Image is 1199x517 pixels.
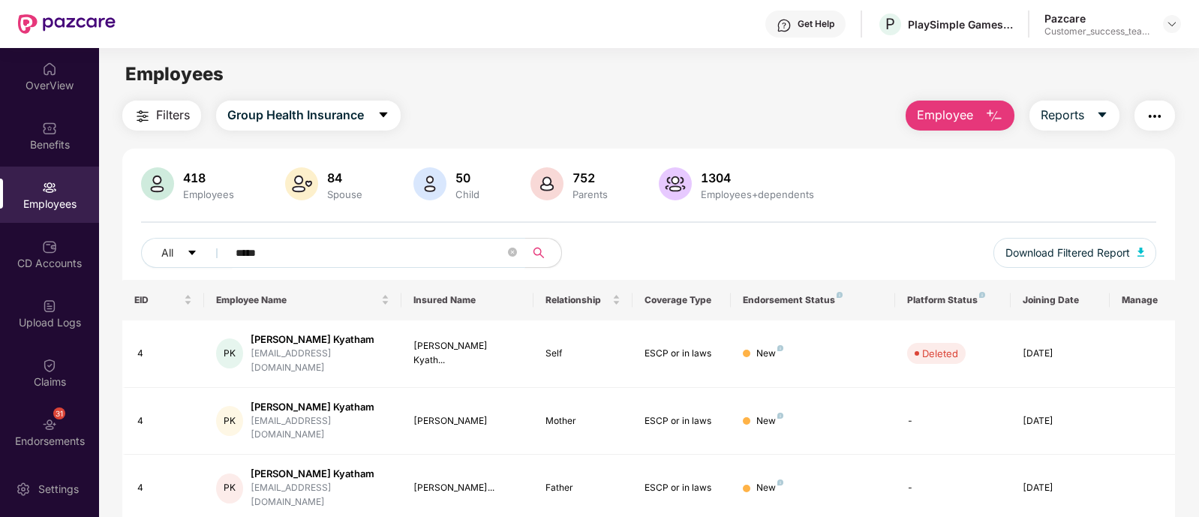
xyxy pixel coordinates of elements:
[917,106,973,125] span: Employee
[569,188,611,200] div: Parents
[633,280,732,320] th: Coverage Type
[204,280,401,320] th: Employee Name
[180,170,237,185] div: 418
[251,347,389,375] div: [EMAIL_ADDRESS][DOMAIN_NAME]
[907,294,999,306] div: Platform Status
[122,280,205,320] th: EID
[645,414,720,428] div: ESCP or in laws
[137,414,193,428] div: 4
[187,248,197,260] span: caret-down
[285,167,318,200] img: svg+xml;base64,PHN2ZyB4bWxucz0iaHR0cDovL3d3dy53My5vcmcvMjAwMC9zdmciIHhtbG5zOnhsaW5rPSJodHRwOi8vd3...
[1023,347,1098,361] div: [DATE]
[227,106,364,125] span: Group Health Insurance
[42,299,57,314] img: svg+xml;base64,PHN2ZyBpZD0iVXBsb2FkX0xvZ3MiIGRhdGEtbmFtZT0iVXBsb2FkIExvZ3MiIHhtbG5zPSJodHRwOi8vd3...
[216,338,243,368] div: PK
[1023,414,1098,428] div: [DATE]
[141,238,233,268] button: Allcaret-down
[545,481,621,495] div: Father
[42,417,57,432] img: svg+xml;base64,PHN2ZyBpZD0iRW5kb3JzZW1lbnRzIiB4bWxucz0iaHR0cDovL3d3dy53My5vcmcvMjAwMC9zdmciIHdpZH...
[1146,107,1164,125] img: svg+xml;base64,PHN2ZyB4bWxucz0iaHR0cDovL3d3dy53My5vcmcvMjAwMC9zdmciIHdpZHRoPSIyNCIgaGVpZ2h0PSIyNC...
[906,101,1014,131] button: Employee
[659,167,692,200] img: svg+xml;base64,PHN2ZyB4bWxucz0iaHR0cDovL3d3dy53My5vcmcvMjAwMC9zdmciIHhtbG5zOnhsaW5rPSJodHRwOi8vd3...
[743,294,883,306] div: Endorsement Status
[645,347,720,361] div: ESCP or in laws
[122,101,201,131] button: Filters
[377,109,389,122] span: caret-down
[545,414,621,428] div: Mother
[569,170,611,185] div: 752
[16,482,31,497] img: svg+xml;base64,PHN2ZyBpZD0iU2V0dGluZy0yMHgyMCIgeG1sbnM9Imh0dHA6Ly93d3cudzMub3JnLzIwMDAvc3ZnIiB3aW...
[985,107,1003,125] img: svg+xml;base64,PHN2ZyB4bWxucz0iaHR0cDovL3d3dy53My5vcmcvMjAwMC9zdmciIHhtbG5zOnhsaW5rPSJodHRwOi8vd3...
[216,473,243,503] div: PK
[1011,280,1110,320] th: Joining Date
[251,467,389,481] div: [PERSON_NAME] Kyatham
[698,170,817,185] div: 1304
[756,414,783,428] div: New
[216,294,378,306] span: Employee Name
[125,63,224,85] span: Employees
[545,294,609,306] span: Relationship
[161,245,173,261] span: All
[1023,481,1098,495] div: [DATE]
[777,345,783,351] img: svg+xml;base64,PHN2ZyB4bWxucz0iaHR0cDovL3d3dy53My5vcmcvMjAwMC9zdmciIHdpZHRoPSI4IiBoZWlnaHQ9IjgiIH...
[645,481,720,495] div: ESCP or in laws
[251,332,389,347] div: [PERSON_NAME] Kyatham
[508,246,517,260] span: close-circle
[1137,248,1145,257] img: svg+xml;base64,PHN2ZyB4bWxucz0iaHR0cDovL3d3dy53My5vcmcvMjAwMC9zdmciIHhtbG5zOnhsaW5rPSJodHRwOi8vd3...
[798,18,834,30] div: Get Help
[251,481,389,509] div: [EMAIL_ADDRESS][DOMAIN_NAME]
[1005,245,1130,261] span: Download Filtered Report
[922,346,958,361] div: Deleted
[1029,101,1119,131] button: Reportscaret-down
[413,339,521,368] div: [PERSON_NAME] Kyath...
[533,280,633,320] th: Relationship
[324,188,365,200] div: Spouse
[137,481,193,495] div: 4
[452,170,482,185] div: 50
[53,407,65,419] div: 31
[885,15,895,33] span: P
[979,292,985,298] img: svg+xml;base64,PHN2ZyB4bWxucz0iaHR0cDovL3d3dy53My5vcmcvMjAwMC9zdmciIHdpZHRoPSI4IiBoZWlnaHQ9IjgiIH...
[1110,280,1176,320] th: Manage
[413,414,521,428] div: [PERSON_NAME]
[1166,18,1178,30] img: svg+xml;base64,PHN2ZyBpZD0iRHJvcGRvd24tMzJ4MzIiIHhtbG5zPSJodHRwOi8vd3d3LnczLm9yZy8yMDAwL3N2ZyIgd2...
[993,238,1157,268] button: Download Filtered Report
[134,294,182,306] span: EID
[134,107,152,125] img: svg+xml;base64,PHN2ZyB4bWxucz0iaHR0cDovL3d3dy53My5vcmcvMjAwMC9zdmciIHdpZHRoPSIyNCIgaGVpZ2h0PSIyNC...
[180,188,237,200] div: Employees
[777,18,792,33] img: svg+xml;base64,PHN2ZyBpZD0iSGVscC0zMngzMiIgeG1sbnM9Imh0dHA6Ly93d3cudzMub3JnLzIwMDAvc3ZnIiB3aWR0aD...
[141,167,174,200] img: svg+xml;base64,PHN2ZyB4bWxucz0iaHR0cDovL3d3dy53My5vcmcvMjAwMC9zdmciIHhtbG5zOnhsaW5rPSJodHRwOi8vd3...
[42,239,57,254] img: svg+xml;base64,PHN2ZyBpZD0iQ0RfQWNjb3VudHMiIGRhdGEtbmFtZT0iQ0QgQWNjb3VudHMiIHhtbG5zPSJodHRwOi8vd3...
[42,62,57,77] img: svg+xml;base64,PHN2ZyBpZD0iSG9tZSIgeG1sbnM9Imh0dHA6Ly93d3cudzMub3JnLzIwMDAvc3ZnIiB3aWR0aD0iMjAiIG...
[895,388,1011,455] td: -
[1096,109,1108,122] span: caret-down
[156,106,190,125] span: Filters
[1044,26,1149,38] div: Customer_success_team_lead
[698,188,817,200] div: Employees+dependents
[508,248,517,257] span: close-circle
[452,188,482,200] div: Child
[777,479,783,485] img: svg+xml;base64,PHN2ZyB4bWxucz0iaHR0cDovL3d3dy53My5vcmcvMjAwMC9zdmciIHdpZHRoPSI4IiBoZWlnaHQ9IjgiIH...
[756,481,783,495] div: New
[413,167,446,200] img: svg+xml;base64,PHN2ZyB4bWxucz0iaHR0cDovL3d3dy53My5vcmcvMjAwMC9zdmciIHhtbG5zOnhsaW5rPSJodHRwOi8vd3...
[216,406,243,436] div: PK
[42,121,57,136] img: svg+xml;base64,PHN2ZyBpZD0iQmVuZWZpdHMiIHhtbG5zPSJodHRwOi8vd3d3LnczLm9yZy8yMDAwL3N2ZyIgd2lkdGg9Ij...
[324,170,365,185] div: 84
[137,347,193,361] div: 4
[34,482,83,497] div: Settings
[216,101,401,131] button: Group Health Insurancecaret-down
[401,280,533,320] th: Insured Name
[42,180,57,195] img: svg+xml;base64,PHN2ZyBpZD0iRW1wbG95ZWVzIiB4bWxucz0iaHR0cDovL3d3dy53My5vcmcvMjAwMC9zdmciIHdpZHRoPS...
[251,400,389,414] div: [PERSON_NAME] Kyatham
[756,347,783,361] div: New
[530,167,563,200] img: svg+xml;base64,PHN2ZyB4bWxucz0iaHR0cDovL3d3dy53My5vcmcvMjAwMC9zdmciIHhtbG5zOnhsaW5rPSJodHRwOi8vd3...
[18,14,116,34] img: New Pazcare Logo
[1041,106,1084,125] span: Reports
[413,481,521,495] div: [PERSON_NAME]...
[777,413,783,419] img: svg+xml;base64,PHN2ZyB4bWxucz0iaHR0cDovL3d3dy53My5vcmcvMjAwMC9zdmciIHdpZHRoPSI4IiBoZWlnaHQ9IjgiIH...
[908,17,1013,32] div: PlaySimple Games Private Limited
[545,347,621,361] div: Self
[524,247,554,259] span: search
[251,414,389,443] div: [EMAIL_ADDRESS][DOMAIN_NAME]
[524,238,562,268] button: search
